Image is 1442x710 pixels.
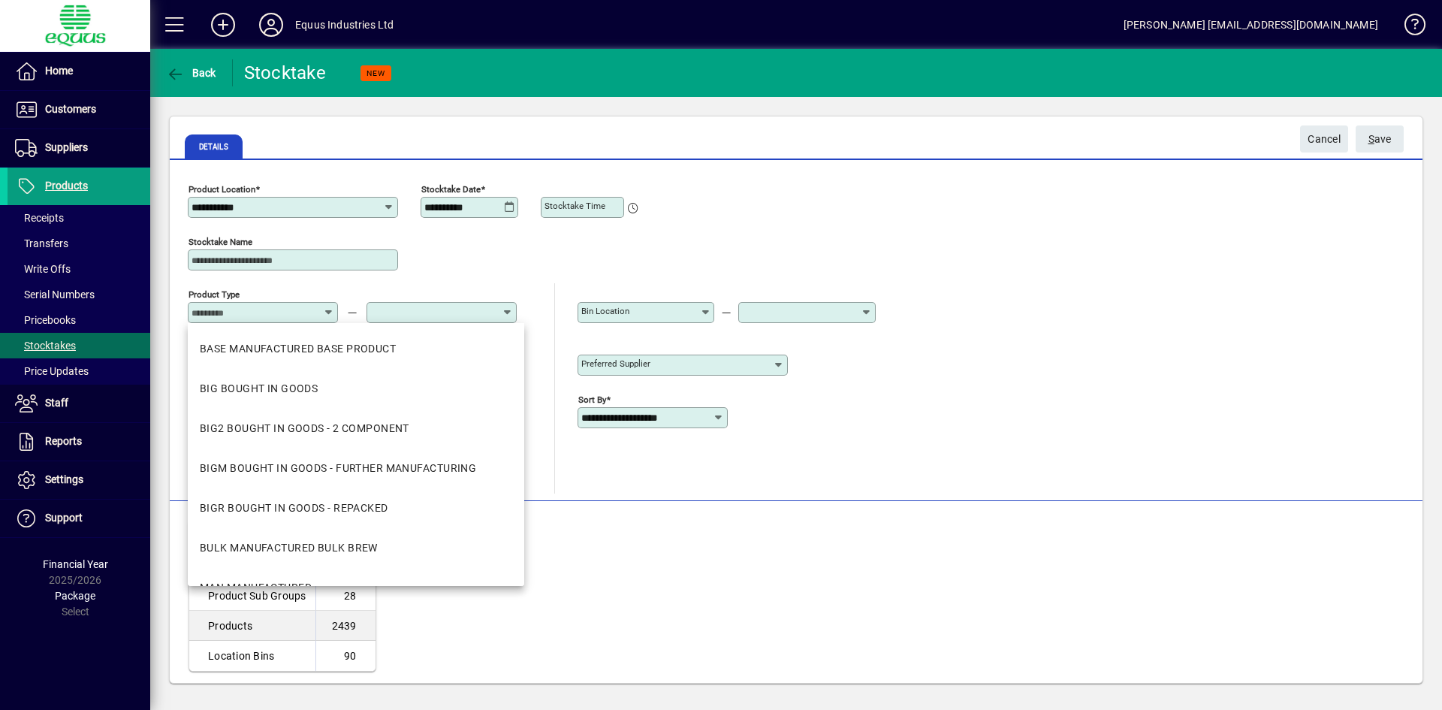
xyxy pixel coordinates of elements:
span: Home [45,65,73,77]
a: Knowledge Base [1393,3,1423,52]
button: Back [162,59,220,86]
mat-option: BIG2 BOUGHT IN GOODS - 2 COMPONENT [188,409,524,449]
div: BIG2 BOUGHT IN GOODS - 2 COMPONENT [200,421,409,437]
button: Profile [247,11,295,38]
span: Staff [45,397,68,409]
td: 28 [315,581,376,611]
span: Reports [45,435,82,447]
span: Back [166,67,216,79]
span: Serial Numbers [15,289,95,301]
span: Pricebooks [15,314,76,326]
td: Products [189,611,315,641]
mat-option: BASE MANUFACTURED BASE PRODUCT [188,329,524,369]
mat-label: Preferred Supplier [581,358,650,369]
button: Save [1356,125,1404,153]
span: Customers [45,103,96,115]
span: Settings [45,473,83,485]
td: Location Bins [189,641,315,671]
mat-label: Bin Location [581,306,629,316]
span: Products [45,180,88,192]
mat-label: Stocktake Date [421,184,481,195]
div: [PERSON_NAME] [EMAIL_ADDRESS][DOMAIN_NAME] [1124,13,1378,37]
div: Stocktake [244,61,326,85]
mat-label: Stocktake Time [545,201,605,211]
mat-option: BIG BOUGHT IN GOODS [188,369,524,409]
a: Settings [8,461,150,499]
div: BULK MANUFACTURED BULK BREW [200,540,378,556]
div: BIGM BOUGHT IN GOODS - FURTHER MANUFACTURING [200,461,476,476]
a: Suppliers [8,129,150,167]
span: Cancel [1308,127,1341,152]
mat-option: BULK MANUFACTURED BULK BREW [188,528,524,568]
mat-label: Product Type [189,289,240,300]
a: Reports [8,423,150,461]
span: ave [1368,127,1392,152]
mat-option: BIGR BOUGHT IN GOODS - REPACKED [188,488,524,528]
a: Staff [8,385,150,422]
span: Price Updates [15,365,89,377]
span: Stocktakes [15,340,76,352]
div: BIG BOUGHT IN GOODS [200,381,318,397]
mat-label: Stocktake Name [189,237,252,247]
div: BASE MANUFACTURED BASE PRODUCT [200,341,396,357]
td: 90 [315,641,376,671]
a: Home [8,53,150,90]
div: MAN MANUFACTURED [200,580,312,596]
a: Pricebooks [8,307,150,333]
span: Suppliers [45,141,88,153]
span: Write Offs [15,263,71,275]
mat-option: MAN MANUFACTURED [188,568,524,608]
a: Support [8,500,150,537]
mat-label: Product Location [189,184,255,195]
app-page-header-button: Back [150,59,233,86]
div: BIGR BOUGHT IN GOODS - REPACKED [200,500,388,516]
mat-label: Sort By [578,394,606,405]
a: Customers [8,91,150,128]
a: Receipts [8,205,150,231]
span: Transfers [15,237,68,249]
span: Financial Year [43,558,108,570]
a: Write Offs [8,256,150,282]
button: Cancel [1300,125,1348,153]
span: Support [45,512,83,524]
mat-option: BIGM BOUGHT IN GOODS - FURTHER MANUFACTURING [188,449,524,488]
a: Price Updates [8,358,150,384]
div: Equus Industries Ltd [295,13,394,37]
span: S [1368,133,1374,145]
td: 2439 [315,611,376,641]
td: Product Sub Groups [189,581,315,611]
span: NEW [367,68,385,78]
a: Transfers [8,231,150,256]
a: Stocktakes [8,333,150,358]
button: Add [199,11,247,38]
span: Details [185,134,243,159]
span: Receipts [15,212,64,224]
span: Package [55,590,95,602]
a: Serial Numbers [8,282,150,307]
